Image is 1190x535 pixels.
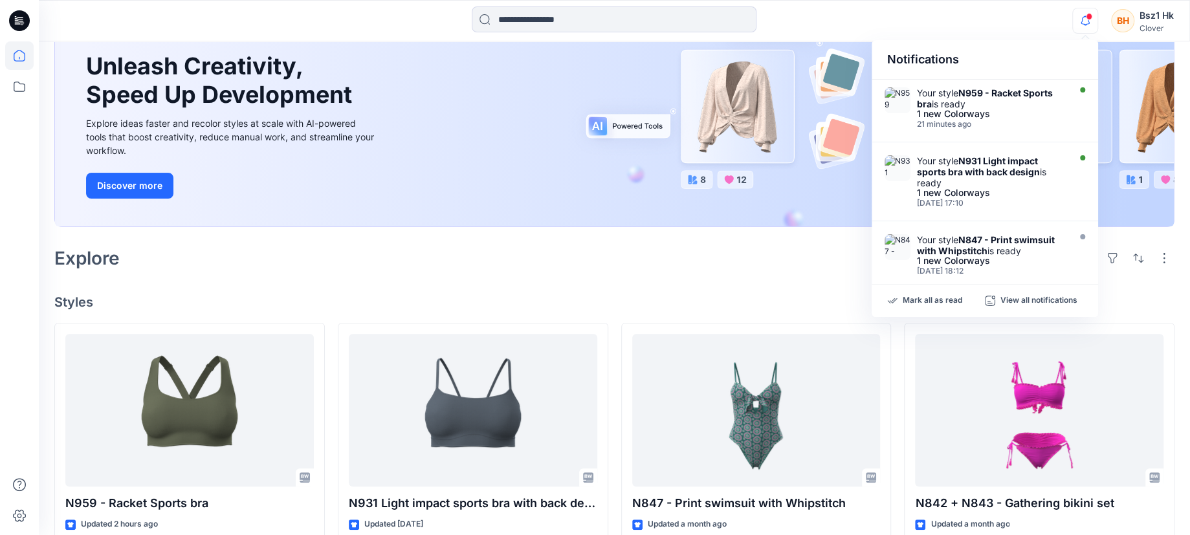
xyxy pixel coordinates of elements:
img: N931 [885,155,910,181]
div: BH [1111,9,1134,32]
div: Tuesday, July 22, 2025 18:12 [917,267,1066,276]
button: Discover more [86,173,173,199]
h4: Styles [54,294,1174,310]
img: N959 [885,87,910,113]
div: 1 new Colorways [917,256,1066,265]
img: N847 - Print swimsuit with Whipstitch [885,234,910,260]
a: N842 + N843 - Gathering bikini set [915,334,1163,487]
p: Updated [DATE] [364,518,423,531]
strong: N931 Light impact sports bra with back design [917,155,1040,177]
a: N847 - Print swimsuit with Whipstitch [632,334,881,487]
div: Your style is ready [917,155,1066,188]
a: N931 Light impact sports bra with back design [349,334,597,487]
div: Clover [1140,23,1174,33]
p: Updated 2 hours ago [81,518,158,531]
div: 1 new Colorways [917,109,1066,118]
div: Your style is ready [917,234,1066,256]
p: Updated a month ago [931,518,1009,531]
div: Notifications [872,40,1098,80]
p: View all notifications [1000,295,1077,307]
h2: Explore [54,248,120,268]
p: N847 - Print swimsuit with Whipstitch [632,494,881,512]
a: Discover more [86,173,377,199]
div: Tuesday, August 26, 2025 17:10 [917,199,1066,208]
a: N959 - Racket Sports bra [65,334,314,487]
p: Updated a month ago [648,518,727,531]
strong: N959 - Racket Sports bra [917,87,1053,109]
div: 1 new Colorways [917,188,1066,197]
div: Monday, September 01, 2025 20:09 [917,120,1066,129]
strong: N847 - Print swimsuit with Whipstitch [917,234,1055,256]
div: Your style is ready [917,87,1066,109]
div: Explore ideas faster and recolor styles at scale with AI-powered tools that boost creativity, red... [86,116,377,157]
p: N842 + N843 - Gathering bikini set [915,494,1163,512]
h1: Unleash Creativity, Speed Up Development [86,52,358,108]
p: N959 - Racket Sports bra [65,494,314,512]
p: Mark all as read [903,295,962,307]
div: Bsz1 Hk [1140,8,1174,23]
p: N931 Light impact sports bra with back design [349,494,597,512]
